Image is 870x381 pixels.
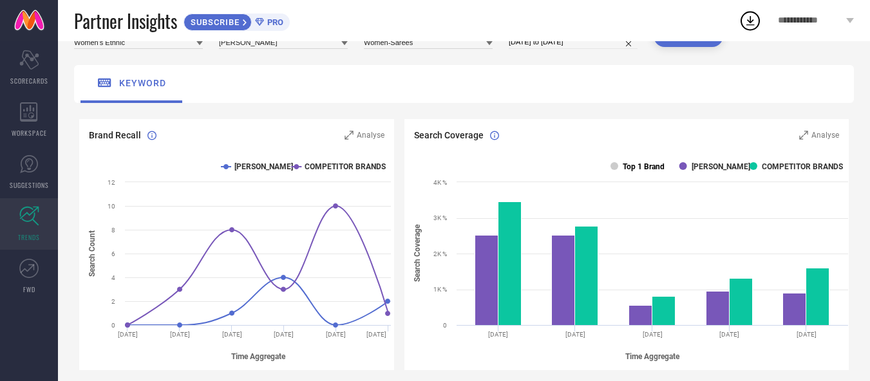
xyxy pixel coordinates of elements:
text: COMPETITOR BRANDS [762,162,843,171]
text: 6 [111,250,115,257]
text: 0 [443,322,447,329]
tspan: Time Aggregate [625,352,680,361]
text: 0 [111,322,115,329]
text: [DATE] [565,331,585,338]
text: [DATE] [488,331,508,338]
span: PRO [264,17,283,27]
span: FWD [23,284,35,294]
text: [DATE] [642,331,662,338]
tspan: Time Aggregate [231,352,286,361]
text: 2 [111,298,115,305]
text: [DATE] [796,331,816,338]
text: [DATE] [366,331,386,338]
tspan: Search Coverage [412,225,421,283]
span: Partner Insights [74,8,177,34]
text: [DATE] [118,331,138,338]
span: Analyse [811,131,839,140]
span: SUGGESTIONS [10,180,49,190]
text: [PERSON_NAME] [691,162,750,171]
text: 2K % [433,250,447,257]
span: Brand Recall [89,130,141,140]
text: 4K % [433,179,447,186]
tspan: Search Count [88,230,97,277]
text: [DATE] [326,331,346,338]
span: keyword [119,78,166,88]
text: [PERSON_NAME] [234,162,293,171]
text: Top 1 Brand [623,162,665,171]
svg: Zoom [799,131,808,140]
text: [DATE] [274,331,294,338]
span: Search Coverage [414,130,484,140]
text: [DATE] [222,331,242,338]
text: COMPETITOR BRANDS [305,162,386,171]
span: Analyse [357,131,384,140]
text: 3K % [433,214,447,221]
div: Open download list [739,9,762,32]
text: 4 [111,274,115,281]
text: 12 [108,179,115,186]
text: 10 [108,203,115,210]
a: SUBSCRIBEPRO [184,10,290,31]
svg: Zoom [345,131,354,140]
input: Select date range [509,35,638,49]
span: SCORECARDS [10,76,48,86]
span: WORKSPACE [12,128,47,138]
text: [DATE] [170,331,190,338]
span: TRENDS [18,232,40,242]
text: [DATE] [719,331,739,338]
text: 8 [111,227,115,234]
span: SUBSCRIBE [184,17,243,27]
text: 1K % [433,286,447,293]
